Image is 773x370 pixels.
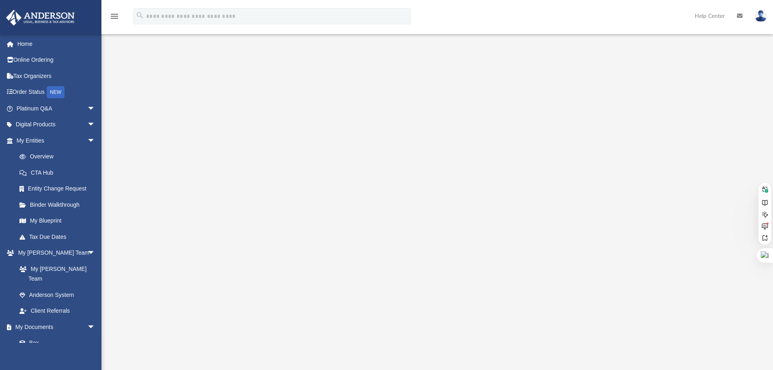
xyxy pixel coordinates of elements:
a: My Blueprint [11,213,103,229]
a: Platinum Q&Aarrow_drop_down [6,100,108,117]
span: arrow_drop_down [87,100,103,117]
img: User Pic [755,10,767,22]
a: My Documentsarrow_drop_down [6,319,103,335]
a: Tax Organizers [6,68,108,84]
i: search [136,11,144,20]
span: arrow_drop_down [87,117,103,133]
span: arrow_drop_down [87,132,103,149]
a: menu [110,15,119,21]
a: My [PERSON_NAME] Team [11,261,99,287]
a: Overview [11,149,108,165]
a: Entity Change Request [11,181,108,197]
a: CTA Hub [11,164,108,181]
a: Anderson System [11,287,103,303]
a: Home [6,36,108,52]
span: arrow_drop_down [87,245,103,262]
a: Tax Due Dates [11,229,108,245]
a: Digital Productsarrow_drop_down [6,117,108,133]
span: arrow_drop_down [87,319,103,335]
i: menu [110,11,119,21]
a: Binder Walkthrough [11,197,108,213]
a: Box [11,335,99,351]
div: NEW [47,86,65,98]
a: Online Ordering [6,52,108,68]
a: Order StatusNEW [6,84,108,101]
a: Client Referrals [11,303,103,319]
img: Anderson Advisors Platinum Portal [4,10,77,26]
a: My [PERSON_NAME] Teamarrow_drop_down [6,245,103,261]
a: My Entitiesarrow_drop_down [6,132,108,149]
